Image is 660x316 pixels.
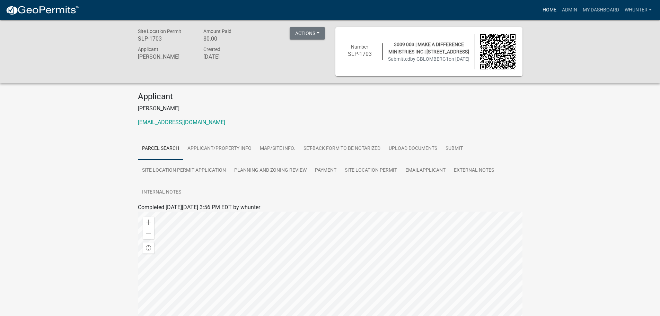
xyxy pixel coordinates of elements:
a: Map/Site Info. [256,138,299,160]
a: Internal Notes [138,181,185,204]
h4: Applicant [138,92,522,102]
a: Parcel search [138,138,183,160]
a: My Dashboard [580,3,622,17]
span: Number [351,44,368,50]
span: Completed [DATE][DATE] 3:56 PM EDT by whunter [138,204,260,211]
span: by GBLOMBERG1 [410,56,449,62]
a: Site Location Permit [341,160,401,182]
a: Home [540,3,559,17]
div: Find my location [143,242,154,254]
a: Upload Documents [385,138,441,160]
a: Payment [311,160,341,182]
span: Applicant [138,46,158,52]
p: [PERSON_NAME] [138,104,522,113]
span: Created [203,46,220,52]
a: Applicant/Property Info [183,138,256,160]
img: QR code [480,34,516,69]
a: [EMAIL_ADDRESS][DOMAIN_NAME] [138,119,225,126]
h6: SLP-1703 [342,51,378,57]
h6: [PERSON_NAME] [138,53,193,60]
h6: SLP-1703 [138,35,193,42]
span: 3009 003 | MAKE A DIFFERENCE MINISTRIES INC | [STREET_ADDRESS] [388,42,469,54]
a: EmailApplicant [401,160,450,182]
a: Submit [441,138,467,160]
span: Site Location Permit [138,28,181,34]
a: Site Location Permit Application [138,160,230,182]
h6: [DATE] [203,53,259,60]
a: whunter [622,3,654,17]
h6: $0.00 [203,35,259,42]
a: Planning and Zoning Review [230,160,311,182]
a: Set-Back Form to be Notarized [299,138,385,160]
div: Zoom in [143,217,154,228]
a: Admin [559,3,580,17]
a: External Notes [450,160,498,182]
button: Actions [290,27,325,40]
div: Zoom out [143,228,154,239]
span: Submitted on [DATE] [388,56,469,62]
span: Amount Paid [203,28,231,34]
